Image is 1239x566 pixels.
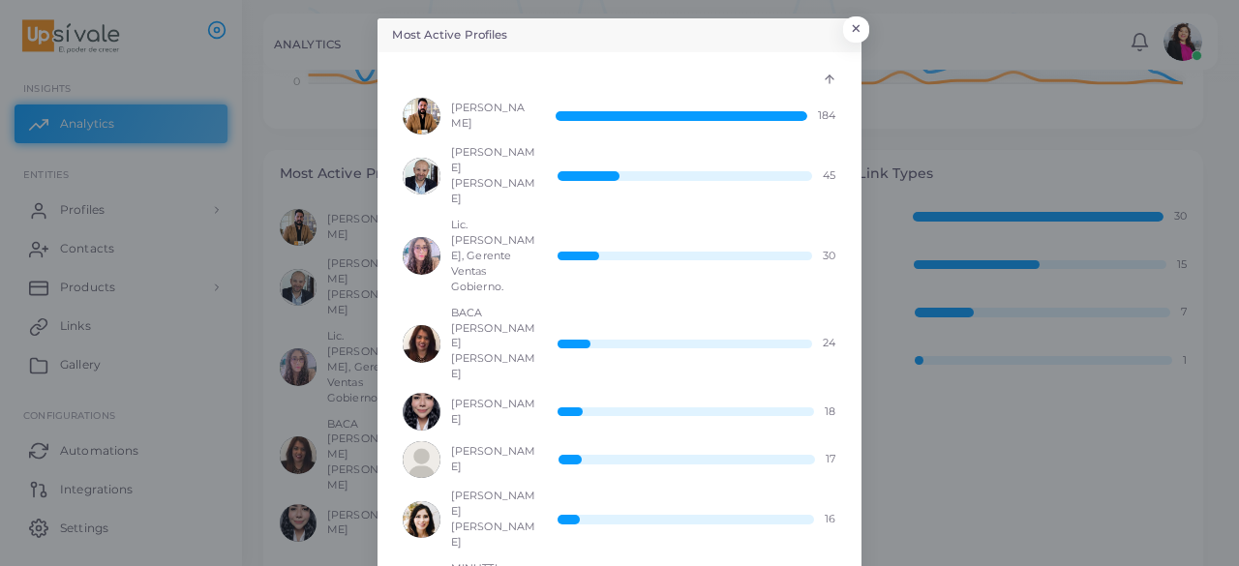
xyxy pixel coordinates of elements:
span: 16 [825,512,835,527]
span: 17 [826,452,835,467]
span: [PERSON_NAME] [451,101,535,132]
span: 24 [823,336,835,351]
span: [PERSON_NAME] [PERSON_NAME] [451,489,536,551]
span: 184 [818,108,835,124]
img: avatar [403,98,440,135]
span: BACA [PERSON_NAME] [PERSON_NAME] [451,306,536,383]
button: Close [843,16,869,42]
img: avatar [403,441,440,479]
span: [PERSON_NAME] [451,397,536,428]
span: Lic. [PERSON_NAME], Gerente Ventas Gobierno. [451,218,536,295]
img: avatar [403,158,440,195]
img: avatar [403,393,440,431]
span: [PERSON_NAME] [451,444,537,475]
h5: Most Active Profiles [392,27,507,44]
img: avatar [403,237,440,275]
img: avatar [403,325,440,363]
span: [PERSON_NAME] [PERSON_NAME] [451,145,536,207]
span: 18 [825,404,835,420]
span: 45 [823,168,835,184]
img: avatar [403,501,440,539]
span: 30 [823,249,835,264]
